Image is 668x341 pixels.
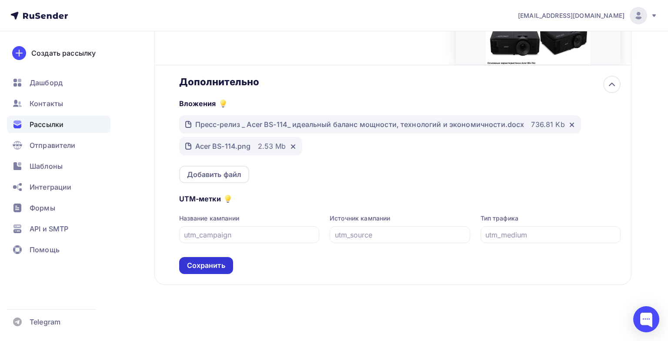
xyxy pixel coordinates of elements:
span: Интеграции [30,182,71,192]
h5: UTM-метки [179,194,221,204]
div: Название кампании [179,214,320,223]
div: Acer BS-114.png [195,141,251,151]
h5: Вложения [179,98,216,109]
div: Источник кампании [330,214,470,223]
div: Добавить файл [187,169,242,180]
span: Дашборд [30,77,63,88]
div: Тип трафика [481,214,621,223]
a: Формы [7,199,110,217]
span: Контакты [30,98,63,109]
input: utm_medium [485,230,616,240]
span: Отправители [30,140,76,150]
div: Сохранить [187,261,225,271]
a: Контакты [7,95,110,112]
a: Шаблоны [7,157,110,175]
input: utm_source [335,230,465,240]
div: Создать рассылку [31,48,96,58]
a: Отправители [7,137,110,154]
span: Формы [30,203,55,213]
a: Дашборд [7,74,110,91]
span: Шаблоны [30,161,63,171]
div: 736.81 Kb [531,119,564,130]
a: Рассылки [7,116,110,133]
div: Пресс-релиз _ Acer BS-114_ идеальный баланс мощности, технологий и экономичности.docx [195,119,524,130]
div: 2.53 Mb [258,141,286,151]
a: [EMAIL_ADDRESS][DOMAIN_NAME] [518,7,658,24]
span: Рассылки [30,119,63,130]
span: [EMAIL_ADDRESS][DOMAIN_NAME] [518,11,625,20]
input: utm_campaign [184,230,314,240]
span: Telegram [30,317,60,327]
span: API и SMTP [30,224,68,234]
span: Помощь [30,244,60,255]
div: Дополнительно [179,76,621,88]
